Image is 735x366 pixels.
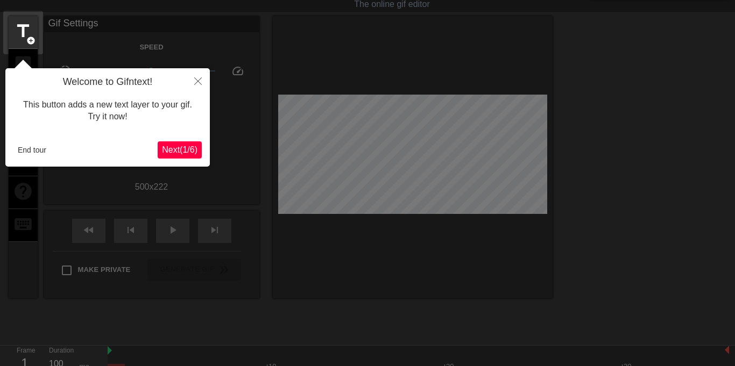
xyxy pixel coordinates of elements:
[13,142,51,158] button: End tour
[186,68,210,93] button: Close
[162,145,197,154] span: Next ( 1 / 6 )
[13,88,202,134] div: This button adds a new text layer to your gif. Try it now!
[13,76,202,88] h4: Welcome to Gifntext!
[158,141,202,159] button: Next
